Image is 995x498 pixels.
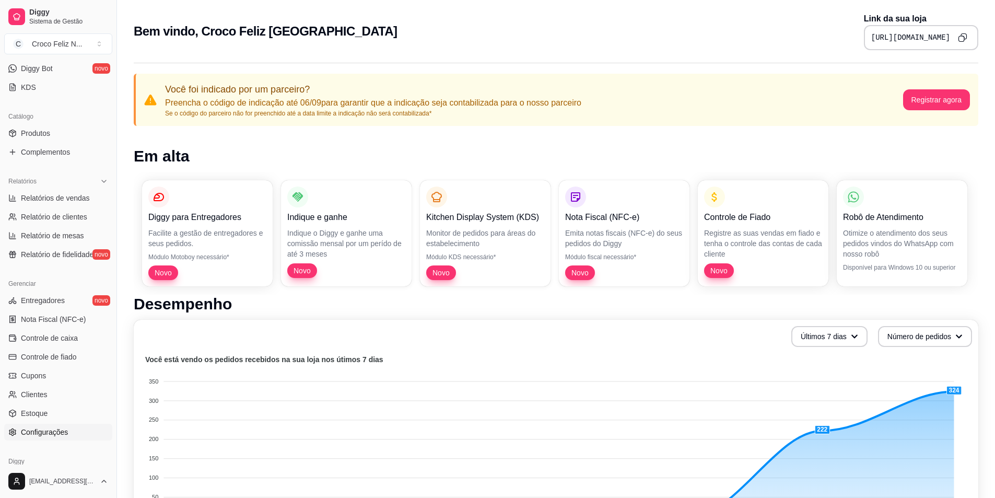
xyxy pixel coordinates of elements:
[4,108,112,125] div: Catálogo
[21,230,84,241] span: Relatório de mesas
[21,389,48,400] span: Clientes
[21,249,93,260] span: Relatório de fidelidade
[878,326,972,347] button: Número de pedidos
[4,453,112,470] div: Diggy
[21,295,65,306] span: Entregadores
[871,32,950,43] pre: [URL][DOMAIN_NAME]
[29,17,108,26] span: Sistema de Gestão
[149,378,158,385] tspan: 350
[420,180,551,286] button: Kitchen Display System (KDS)Monitor de pedidos para áreas do estabelecimentoMódulo KDS necessário...
[21,193,90,203] span: Relatórios de vendas
[165,109,581,118] p: Se o código do parceiro não for preenchido até a data limite a indicação não será contabilizada*
[21,82,36,92] span: KDS
[426,228,544,249] p: Monitor de pedidos para áreas do estabelecimento
[134,23,397,40] h2: Bem vindo, Croco Feliz [GEOGRAPHIC_DATA]
[426,211,544,224] p: Kitchen Display System (KDS)
[4,144,112,160] a: Complementos
[4,79,112,96] a: KDS
[903,89,970,110] button: Registrar agora
[289,265,315,276] span: Novo
[145,355,383,364] text: Você está vendo os pedidos recebidos na sua loja nos útimos 7 dias
[843,263,961,272] p: Disponível para Windows 10 ou superior
[4,125,112,142] a: Produtos
[134,147,978,166] h1: Em alta
[149,398,158,404] tspan: 300
[8,177,37,186] span: Relatórios
[21,333,78,343] span: Controle de caixa
[559,180,689,286] button: Nota Fiscal (NFC-e)Emita notas fiscais (NFC-e) do seus pedidos do DiggyMódulo fiscal necessário*Novo
[837,180,967,286] button: Robô de AtendimentoOtimize o atendimento dos seus pedidos vindos do WhatsApp com nosso robôDispon...
[791,326,868,347] button: Últimos 7 dias
[13,39,24,49] span: C
[567,268,593,278] span: Novo
[704,228,822,259] p: Registre as suas vendas em fiado e tenha o controle das contas de cada cliente
[4,292,112,309] a: Entregadoresnovo
[21,408,48,419] span: Estoque
[426,253,544,261] p: Módulo KDS necessário*
[704,211,822,224] p: Controle de Fiado
[4,311,112,328] a: Nota Fiscal (NFC-e)
[148,253,266,261] p: Módulo Motoboy necessário*
[864,13,978,25] p: Link da sua loja
[4,405,112,422] a: Estoque
[142,180,273,286] button: Diggy para EntregadoresFacilite a gestão de entregadores e seus pedidos.Módulo Motoboy necessário...
[698,180,828,286] button: Controle de FiadoRegistre as suas vendas em fiado e tenha o controle das contas de cada clienteNovo
[21,128,50,138] span: Produtos
[29,477,96,485] span: [EMAIL_ADDRESS][DOMAIN_NAME]
[21,63,53,74] span: Diggy Bot
[21,314,86,325] span: Nota Fiscal (NFC-e)
[287,211,405,224] p: Indique e ganhe
[149,416,158,423] tspan: 250
[21,427,68,437] span: Configurações
[4,330,112,346] a: Controle de caixa
[954,29,971,46] button: Copy to clipboard
[21,147,70,157] span: Complementos
[281,180,412,286] button: Indique e ganheIndique o Diggy e ganhe uma comissão mensal por um perído de até 3 mesesNovo
[149,474,158,481] tspan: 100
[149,455,158,461] tspan: 150
[565,253,683,261] p: Módulo fiscal necessário*
[165,97,581,109] p: Preencha o código de indicação até 06/09 para garantir que a indicação seja contabilizada para o ...
[4,386,112,403] a: Clientes
[565,211,683,224] p: Nota Fiscal (NFC-e)
[32,39,82,49] div: Croco Feliz N ...
[4,4,112,29] a: DiggySistema de Gestão
[4,190,112,206] a: Relatórios de vendas
[21,352,77,362] span: Controle de fiado
[4,60,112,77] a: Diggy Botnovo
[4,275,112,292] div: Gerenciar
[21,370,46,381] span: Cupons
[287,228,405,259] p: Indique o Diggy e ganhe uma comissão mensal por um perído de até 3 meses
[843,228,961,259] p: Otimize o atendimento dos seus pedidos vindos do WhatsApp com nosso robô
[4,246,112,263] a: Relatório de fidelidadenovo
[29,8,108,17] span: Diggy
[148,211,266,224] p: Diggy para Entregadores
[149,436,158,442] tspan: 200
[4,227,112,244] a: Relatório de mesas
[843,211,961,224] p: Robô de Atendimento
[706,265,732,276] span: Novo
[4,349,112,365] a: Controle de fiado
[21,212,87,222] span: Relatório de clientes
[565,228,683,249] p: Emita notas fiscais (NFC-e) do seus pedidos do Diggy
[4,424,112,441] a: Configurações
[4,209,112,225] a: Relatório de clientes
[148,228,266,249] p: Facilite a gestão de entregadores e seus pedidos.
[165,82,581,97] p: Você foi indicado por um parceiro?
[4,367,112,384] a: Cupons
[150,268,176,278] span: Novo
[4,469,112,494] button: [EMAIL_ADDRESS][DOMAIN_NAME]
[4,33,112,54] button: Select a team
[428,268,454,278] span: Novo
[134,295,978,314] h1: Desempenho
